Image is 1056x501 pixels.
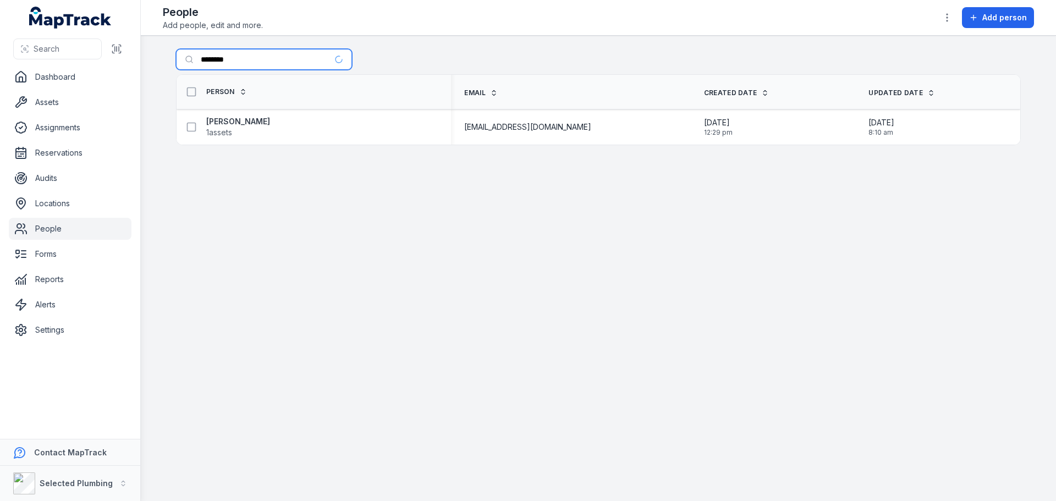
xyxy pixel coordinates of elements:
span: 1 assets [206,127,232,138]
span: [DATE] [704,117,733,128]
a: Email [464,89,498,97]
span: Person [206,87,235,96]
a: Settings [9,319,131,341]
span: Search [34,43,59,54]
a: Dashboard [9,66,131,88]
span: Created Date [704,89,757,97]
a: Assets [9,91,131,113]
a: Person [206,87,247,96]
button: Search [13,38,102,59]
h2: People [163,4,263,20]
span: 8:10 am [868,128,894,137]
strong: Contact MapTrack [34,448,107,457]
span: Updated Date [868,89,923,97]
a: [PERSON_NAME]1assets [206,116,270,138]
a: Assignments [9,117,131,139]
span: Add person [982,12,1027,23]
button: Add person [962,7,1034,28]
a: MapTrack [29,7,112,29]
a: Locations [9,192,131,214]
a: Reports [9,268,131,290]
strong: [PERSON_NAME] [206,116,270,127]
a: Updated Date [868,89,935,97]
span: [EMAIL_ADDRESS][DOMAIN_NAME] [464,122,591,133]
time: 1/14/2025, 12:29:42 PM [704,117,733,137]
span: Email [464,89,486,97]
span: [DATE] [868,117,894,128]
a: Created Date [704,89,769,97]
a: Reservations [9,142,131,164]
a: Alerts [9,294,131,316]
a: People [9,218,131,240]
time: 8/12/2025, 8:10:37 AM [868,117,894,137]
span: Add people, edit and more. [163,20,263,31]
strong: Selected Plumbing [40,478,113,488]
a: Forms [9,243,131,265]
a: Audits [9,167,131,189]
span: 12:29 pm [704,128,733,137]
